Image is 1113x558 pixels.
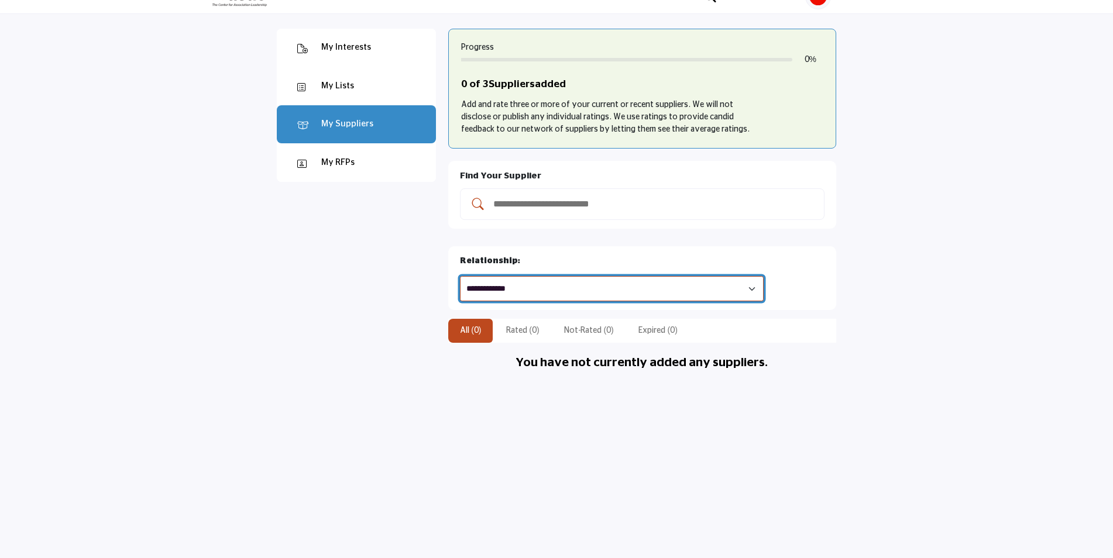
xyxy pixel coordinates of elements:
[321,156,355,170] div: My RFPs
[460,257,520,265] b: Relationship:
[448,355,836,370] h4: You have not currently added any suppliers.
[321,80,354,93] div: My Lists
[461,42,823,54] div: Progress
[461,78,823,91] h5: 0 of 3 added
[461,99,823,136] div: Add and rate three or more of your current or recent suppliers. We will not disclose or publish a...
[494,319,551,343] li: Rated (0)
[489,79,535,89] span: Suppliers
[321,41,371,54] div: My Interests
[809,56,816,64] span: %
[805,56,809,64] span: 0
[492,197,816,212] input: Add and rate your suppliers
[460,170,541,183] label: Find Your Supplier
[448,319,493,343] li: All (0)
[321,118,373,131] div: My Suppliers
[552,319,625,343] li: Not-Rated (0)
[627,319,689,343] li: Expired (0)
